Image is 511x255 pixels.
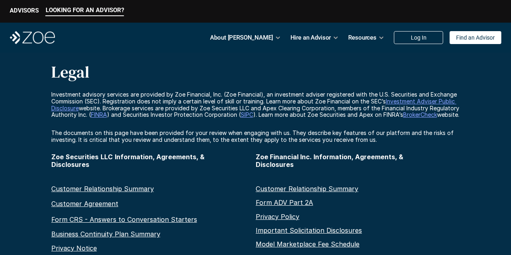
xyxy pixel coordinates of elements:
p: Legal [51,62,89,82]
p: Investment advisory services are provided by Zoe Financial, Inc. (Zoe Financial), an investment a... [51,91,460,118]
strong: Information, Agreements, & Disclosures [51,153,206,169]
a: Model Marketplace Fee Schedule [256,240,360,248]
a: Log In [394,31,443,44]
a: Find an Advisor [450,31,501,44]
p: Hire an Advisor [290,32,331,44]
strong: LLC [101,153,113,161]
a: Privacy Notice [51,244,97,252]
a: Customer Agreement [51,200,118,208]
a: Business Continuity Plan Summary [51,230,160,238]
p: About [PERSON_NAME] [210,32,273,44]
p: The documents on this page have been provided for your review when engaging with us. They describ... [51,130,460,143]
strong: Zoe Financial Inc. Information, Agreements, & Disclosures [256,153,405,169]
a: Important Solicitation Disclosures [256,226,362,234]
a: Form CRS - Answers to Conversation Starters [51,215,197,223]
p: ADVISORS [10,7,39,14]
p: LOOKING FOR AN ADVISOR? [46,6,124,14]
p: Log In [411,34,427,41]
a: Form ADV Part 2A [256,198,313,207]
a: Customer Relationship Summary [51,185,154,193]
strong: Zoe Securities [51,153,99,161]
p: Resources [348,32,376,44]
a: Customer Relationship Summary [256,185,358,193]
a: Privacy Policy [256,213,299,221]
a: BrokerCheck [403,111,437,118]
a: Investment Adviser Public Disclosure [51,98,456,112]
a: SIPC [241,111,253,118]
a: FINRA [91,111,107,118]
p: Find an Advisor [456,34,495,41]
